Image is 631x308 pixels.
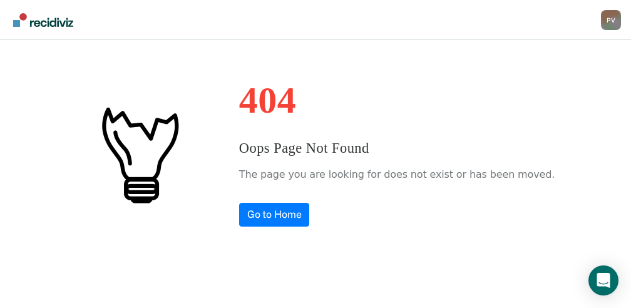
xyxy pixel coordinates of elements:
h3: Oops Page Not Found [239,138,555,159]
h1: 404 [239,81,555,119]
div: P V [601,10,621,30]
a: Go to Home [239,203,310,227]
img: # [76,91,202,217]
p: The page you are looking for does not exist or has been moved. [239,165,555,184]
div: Open Intercom Messenger [588,265,618,295]
img: Recidiviz [13,13,73,27]
button: Profile dropdown button [601,10,621,30]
